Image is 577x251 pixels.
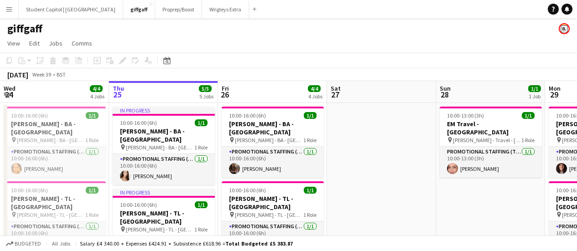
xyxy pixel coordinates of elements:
div: In progress [113,189,215,196]
span: 1/1 [528,85,541,92]
app-job-card: 10:00-13:00 (3h)1/1EM Travel - [GEOGRAPHIC_DATA] [PERSON_NAME] - Travel - [GEOGRAPHIC_DATA]1 Role... [440,107,542,178]
span: 10:00-16:00 (6h) [229,187,266,194]
span: Sun [440,84,451,92]
span: Week 39 [30,71,53,78]
a: Comms [68,37,96,49]
span: 29 [547,89,561,100]
span: 1/1 [304,187,317,194]
h3: [PERSON_NAME] - BA - [GEOGRAPHIC_DATA] [4,120,106,136]
h3: [PERSON_NAME] - TL - [GEOGRAPHIC_DATA] [222,195,324,211]
span: 26 [220,89,229,100]
app-job-card: 10:00-16:00 (6h)1/1[PERSON_NAME] - BA - [GEOGRAPHIC_DATA] [PERSON_NAME] - BA - [GEOGRAPHIC_DATA]1... [222,107,324,178]
span: 1 Role [194,226,208,233]
span: 10:00-16:00 (6h) [120,119,157,126]
span: View [7,39,20,47]
app-card-role: Promotional Staffing (Team Leader)1/110:00-13:00 (3h)[PERSON_NAME] [440,147,542,178]
span: Budgeted [15,241,41,247]
span: 4/4 [90,85,103,92]
a: View [4,37,24,49]
span: 1/1 [86,112,99,119]
span: 1/1 [522,112,535,119]
div: BST [57,71,66,78]
span: Wed [4,84,16,92]
span: 25 [111,89,124,100]
span: Total Budgeted £5 383.87 [225,240,293,247]
span: 1 Role [85,211,99,218]
span: 24 [2,89,16,100]
span: 4/4 [308,85,321,92]
span: 1 Role [85,137,99,143]
app-user-avatar: Bounce Activations Ltd [559,23,570,34]
div: 5 Jobs [199,93,213,100]
span: Comms [72,39,92,47]
span: 5/5 [199,85,212,92]
button: Wrigleys Extra [202,0,249,18]
div: 4 Jobs [308,93,322,100]
span: 1/1 [86,187,99,194]
div: Salary £4 340.00 + Expenses £424.91 + Subsistence £618.96 = [80,240,293,247]
span: 27 [329,89,341,100]
h1: giffgaff [7,22,42,36]
div: 1 Job [529,93,541,100]
span: All jobs [50,240,72,247]
app-card-role: Promotional Staffing (Brand Ambassadors)1/110:00-16:00 (6h)[PERSON_NAME] [4,147,106,178]
app-job-card: 10:00-16:00 (6h)1/1[PERSON_NAME] - BA - [GEOGRAPHIC_DATA] [PERSON_NAME] - BA - [GEOGRAPHIC_DATA]1... [4,107,106,178]
span: Jobs [49,39,62,47]
span: 1 Role [194,144,208,151]
span: 10:00-16:00 (6h) [120,201,157,208]
button: Student Capitol | [GEOGRAPHIC_DATA] [19,0,123,18]
span: 10:00-13:00 (3h) [447,112,484,119]
button: giffgaff [123,0,155,18]
span: [PERSON_NAME] - BA - [GEOGRAPHIC_DATA] [235,137,303,143]
button: Budgeted [5,239,42,249]
span: 1 Role [521,137,535,143]
button: Proprep/Boost [155,0,202,18]
span: [PERSON_NAME] - TL - [GEOGRAPHIC_DATA] [17,211,85,218]
span: [PERSON_NAME] - Travel - [GEOGRAPHIC_DATA] [453,137,521,143]
app-card-role: Promotional Staffing (Brand Ambassadors)1/110:00-16:00 (6h)[PERSON_NAME] [113,154,215,185]
span: [PERSON_NAME] - BA - [GEOGRAPHIC_DATA] [126,144,194,151]
app-job-card: In progress10:00-16:00 (6h)1/1[PERSON_NAME] - BA - [GEOGRAPHIC_DATA] [PERSON_NAME] - BA - [GEOGRA... [113,107,215,185]
h3: [PERSON_NAME] - TL - [GEOGRAPHIC_DATA] [113,209,215,225]
span: 1/1 [195,201,208,208]
span: Sat [331,84,341,92]
a: Edit [26,37,43,49]
span: 10:00-16:00 (6h) [229,112,266,119]
h3: [PERSON_NAME] - BA - [GEOGRAPHIC_DATA] [222,120,324,136]
span: 1/1 [304,112,317,119]
span: [PERSON_NAME] - TL - [GEOGRAPHIC_DATA] [126,226,194,233]
div: [DATE] [7,70,28,79]
div: 4 Jobs [90,93,104,100]
div: In progress [113,107,215,114]
h3: [PERSON_NAME] - TL - [GEOGRAPHIC_DATA] [4,195,106,211]
span: 1/1 [195,119,208,126]
span: 10:00-16:00 (6h) [11,112,48,119]
span: Thu [113,84,124,92]
span: 1 Role [303,211,317,218]
h3: EM Travel - [GEOGRAPHIC_DATA] [440,120,542,136]
a: Jobs [45,37,66,49]
span: Edit [29,39,40,47]
span: Mon [549,84,561,92]
span: Fri [222,84,229,92]
span: [PERSON_NAME] - TL - [GEOGRAPHIC_DATA] [235,211,303,218]
span: [PERSON_NAME] - BA - [GEOGRAPHIC_DATA] [17,137,85,143]
span: 28 [438,89,451,100]
h3: [PERSON_NAME] - BA - [GEOGRAPHIC_DATA] [113,127,215,143]
app-card-role: Promotional Staffing (Brand Ambassadors)1/110:00-16:00 (6h)[PERSON_NAME] [222,147,324,178]
span: 10:00-16:00 (6h) [11,187,48,194]
span: 1 Role [303,137,317,143]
